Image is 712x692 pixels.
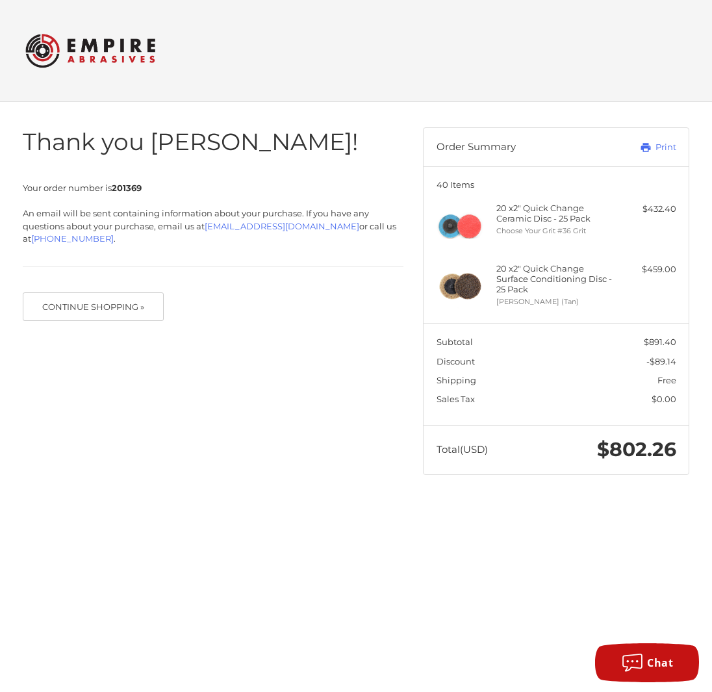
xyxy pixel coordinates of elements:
[23,208,396,244] span: An email will be sent containing information about your purchase. If you have any questions about...
[23,127,404,157] h1: Thank you [PERSON_NAME]!
[25,25,155,76] img: Empire Abrasives
[647,656,673,670] span: Chat
[644,337,676,347] span: $891.40
[496,263,613,295] h4: 20 x 2" Quick Change Surface Conditioning Disc - 25 Pack
[646,356,676,366] span: -$89.14
[437,443,488,455] span: Total (USD)
[437,179,676,190] h3: 40 Items
[595,643,699,682] button: Chat
[437,375,476,385] span: Shipping
[31,233,114,244] a: [PHONE_NUMBER]
[496,296,613,307] li: [PERSON_NAME] (Tan)
[112,183,142,193] strong: 201369
[205,221,359,231] a: [EMAIL_ADDRESS][DOMAIN_NAME]
[496,225,613,237] li: Choose Your Grit #36 Grit
[652,394,676,404] span: $0.00
[496,203,613,224] h4: 20 x 2" Quick Change Ceramic Disc - 25 Pack
[657,375,676,385] span: Free
[437,356,475,366] span: Discount
[597,437,676,461] span: $802.26
[617,203,676,216] div: $432.40
[437,394,475,404] span: Sales Tax
[601,141,676,154] a: Print
[437,141,601,154] h3: Order Summary
[617,263,676,276] div: $459.00
[437,337,473,347] span: Subtotal
[23,292,164,321] button: Continue Shopping »
[23,183,142,193] span: Your order number is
